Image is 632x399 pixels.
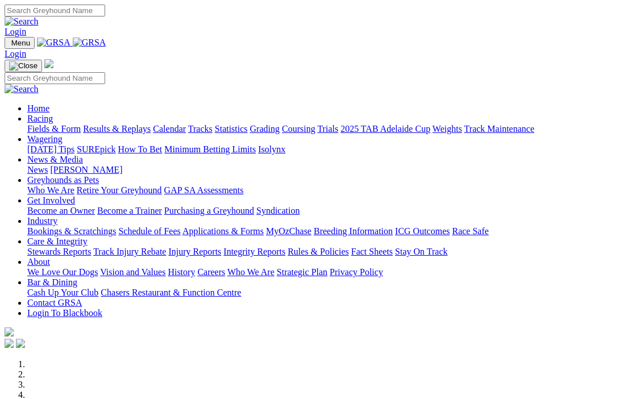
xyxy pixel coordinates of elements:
[395,247,447,256] a: Stay On Track
[27,308,102,318] a: Login To Blackbook
[168,247,221,256] a: Injury Reports
[27,155,83,164] a: News & Media
[317,124,338,134] a: Trials
[288,247,349,256] a: Rules & Policies
[27,103,49,113] a: Home
[5,339,14,348] img: facebook.svg
[258,144,285,154] a: Isolynx
[27,298,82,307] a: Contact GRSA
[452,226,488,236] a: Race Safe
[37,38,70,48] img: GRSA
[100,267,165,277] a: Vision and Values
[27,124,81,134] a: Fields & Form
[164,144,256,154] a: Minimum Betting Limits
[27,236,88,246] a: Care & Integrity
[27,226,627,236] div: Industry
[27,226,116,236] a: Bookings & Scratchings
[11,39,30,47] span: Menu
[77,144,115,154] a: SUREpick
[223,247,285,256] a: Integrity Reports
[168,267,195,277] a: History
[27,216,57,226] a: Industry
[77,185,162,195] a: Retire Your Greyhound
[5,327,14,336] img: logo-grsa-white.png
[227,267,275,277] a: Who We Are
[188,124,213,134] a: Tracks
[5,72,105,84] input: Search
[27,144,74,154] a: [DATE] Tips
[27,288,627,298] div: Bar & Dining
[73,38,106,48] img: GRSA
[340,124,430,134] a: 2025 TAB Adelaide Cup
[27,267,98,277] a: We Love Our Dogs
[93,247,166,256] a: Track Injury Rebate
[256,206,300,215] a: Syndication
[215,124,248,134] a: Statistics
[27,185,627,196] div: Greyhounds as Pets
[314,226,393,236] a: Breeding Information
[27,134,63,144] a: Wagering
[5,60,42,72] button: Toggle navigation
[5,84,39,94] img: Search
[118,226,180,236] a: Schedule of Fees
[5,16,39,27] img: Search
[153,124,186,134] a: Calendar
[101,288,241,297] a: Chasers Restaurant & Function Centre
[330,267,383,277] a: Privacy Policy
[27,288,98,297] a: Cash Up Your Club
[27,247,627,257] div: Care & Integrity
[27,257,50,267] a: About
[27,144,627,155] div: Wagering
[97,206,162,215] a: Become a Trainer
[5,37,35,49] button: Toggle navigation
[27,196,75,205] a: Get Involved
[83,124,151,134] a: Results & Replays
[27,267,627,277] div: About
[5,5,105,16] input: Search
[433,124,462,134] a: Weights
[9,61,38,70] img: Close
[27,175,99,185] a: Greyhounds as Pets
[27,206,95,215] a: Become an Owner
[27,114,53,123] a: Racing
[351,247,393,256] a: Fact Sheets
[27,185,74,195] a: Who We Are
[50,165,122,174] a: [PERSON_NAME]
[182,226,264,236] a: Applications & Forms
[5,49,26,59] a: Login
[118,144,163,154] a: How To Bet
[27,247,91,256] a: Stewards Reports
[164,185,244,195] a: GAP SA Assessments
[27,206,627,216] div: Get Involved
[164,206,254,215] a: Purchasing a Greyhound
[395,226,450,236] a: ICG Outcomes
[5,27,26,36] a: Login
[27,165,627,175] div: News & Media
[16,339,25,348] img: twitter.svg
[27,165,48,174] a: News
[282,124,315,134] a: Coursing
[464,124,534,134] a: Track Maintenance
[27,277,77,287] a: Bar & Dining
[277,267,327,277] a: Strategic Plan
[197,267,225,277] a: Careers
[27,124,627,134] div: Racing
[44,59,53,68] img: logo-grsa-white.png
[266,226,311,236] a: MyOzChase
[250,124,280,134] a: Grading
